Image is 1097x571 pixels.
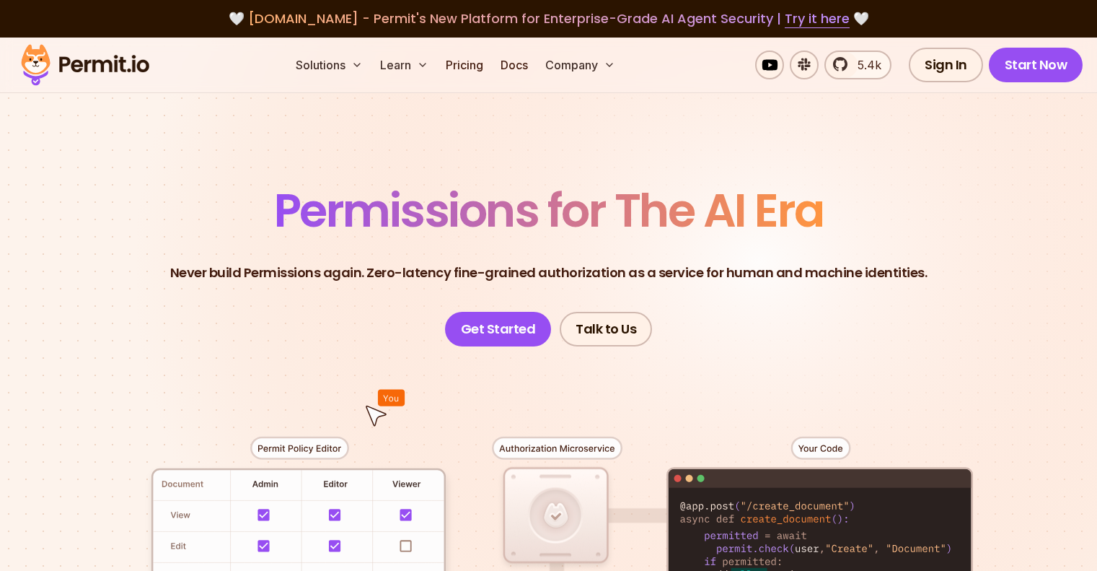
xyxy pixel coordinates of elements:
a: Try it here [785,9,850,28]
p: Never build Permissions again. Zero-latency fine-grained authorization as a service for human and... [170,263,928,283]
span: 5.4k [849,56,881,74]
img: Permit logo [14,40,156,90]
a: 5.4k [824,51,891,79]
a: Talk to Us [560,312,652,346]
div: 🤍 🤍 [35,9,1062,29]
span: Permissions for The AI Era [274,178,824,243]
a: Get Started [445,312,552,346]
a: Docs [495,51,534,79]
span: [DOMAIN_NAME] - Permit's New Platform for Enterprise-Grade AI Agent Security | [248,9,850,27]
button: Learn [374,51,434,79]
a: Pricing [440,51,489,79]
button: Company [539,51,621,79]
a: Start Now [989,48,1083,82]
button: Solutions [290,51,369,79]
a: Sign In [909,48,983,82]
